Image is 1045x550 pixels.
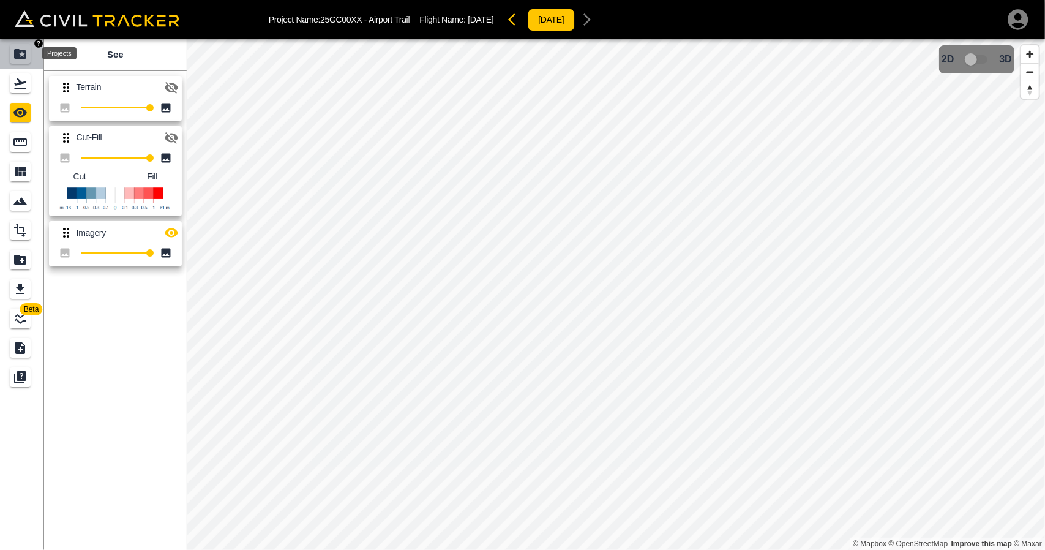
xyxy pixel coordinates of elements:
canvas: Map [187,39,1045,550]
span: 3D model not uploaded yet [959,48,995,71]
button: Zoom out [1021,63,1039,81]
img: Civil Tracker [15,10,179,28]
a: Map feedback [951,540,1012,548]
span: [DATE] [468,15,493,24]
a: Mapbox [853,540,886,548]
p: Project Name: 25GC00XX - Airport Trail [269,15,410,24]
span: 2D [942,54,954,65]
button: Reset bearing to north [1021,81,1039,99]
span: 3D [1000,54,1012,65]
a: Maxar [1014,540,1042,548]
p: Flight Name: [419,15,493,24]
button: [DATE] [528,9,574,31]
div: Projects [42,47,77,59]
button: Zoom in [1021,45,1039,63]
a: OpenStreetMap [889,540,948,548]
